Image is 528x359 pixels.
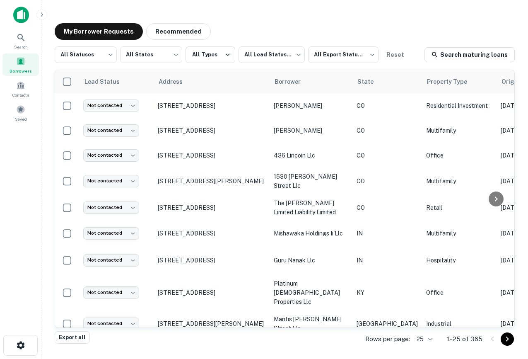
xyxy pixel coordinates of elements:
[15,116,27,122] span: Saved
[55,331,90,344] button: Export all
[426,229,492,238] p: Multifamily
[120,44,182,65] div: All States
[158,102,265,109] p: [STREET_ADDRESS]
[426,319,492,328] p: Industrial
[357,126,418,135] p: CO
[83,254,139,266] div: Not contacted
[274,199,348,217] p: the [PERSON_NAME] limited liability limited
[357,77,384,87] span: State
[158,204,265,211] p: [STREET_ADDRESS]
[426,203,492,212] p: Retail
[426,288,492,297] p: Office
[239,44,305,65] div: All Lead Statuses
[83,175,139,187] div: Not contacted
[365,334,410,344] p: Rows per page:
[83,149,139,161] div: Not contacted
[146,23,211,40] button: Recommended
[84,77,130,87] span: Lead Status
[426,126,492,135] p: Multifamily
[426,256,492,265] p: Hospitality
[83,318,139,330] div: Not contacted
[274,172,348,190] p: 1530 [PERSON_NAME] street llc
[426,101,492,110] p: Residential Investment
[352,70,422,93] th: State
[274,101,348,110] p: [PERSON_NAME]
[55,44,117,65] div: All Statuses
[159,77,193,87] span: Address
[308,44,379,65] div: All Export Statuses
[413,333,434,345] div: 25
[10,68,32,74] span: Borrowers
[424,47,515,62] a: Search maturing loans
[357,229,418,238] p: IN
[14,44,28,50] span: Search
[274,279,348,306] p: platinum [DEMOGRAPHIC_DATA] properties llc
[154,70,270,93] th: Address
[357,288,418,297] p: KY
[357,203,418,212] p: CO
[487,293,528,332] iframe: Chat Widget
[83,286,139,298] div: Not contacted
[83,124,139,136] div: Not contacted
[83,99,139,112] div: Not contacted
[186,46,235,63] button: All Types
[274,126,348,135] p: [PERSON_NAME]
[2,29,39,52] a: Search
[357,256,418,265] p: IN
[158,152,265,159] p: [STREET_ADDRESS]
[270,70,352,93] th: Borrower
[83,227,139,239] div: Not contacted
[83,201,139,213] div: Not contacted
[2,102,39,124] a: Saved
[274,151,348,160] p: 436 lincoin llc
[158,230,265,237] p: [STREET_ADDRESS]
[79,70,154,93] th: Lead Status
[426,151,492,160] p: Office
[12,92,29,98] span: Contacts
[274,256,348,265] p: guru nanak llc
[357,101,418,110] p: CO
[274,315,348,333] p: mantis [PERSON_NAME] street llc
[158,177,265,185] p: [STREET_ADDRESS][PERSON_NAME]
[447,334,482,344] p: 1–25 of 365
[382,46,408,63] button: Reset
[55,23,143,40] button: My Borrower Requests
[422,70,497,93] th: Property Type
[426,177,492,186] p: Multifamily
[501,332,514,346] button: Go to next page
[2,78,39,100] a: Contacts
[357,177,418,186] p: CO
[158,127,265,134] p: [STREET_ADDRESS]
[357,319,418,328] p: [GEOGRAPHIC_DATA]
[2,53,39,76] a: Borrowers
[158,257,265,264] p: [STREET_ADDRESS]
[158,320,265,327] p: [STREET_ADDRESS][PERSON_NAME]
[275,77,311,87] span: Borrower
[158,289,265,296] p: [STREET_ADDRESS]
[427,77,478,87] span: Property Type
[13,7,29,23] img: capitalize-icon.png
[357,151,418,160] p: CO
[274,229,348,238] p: mishawaka holdings ii llc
